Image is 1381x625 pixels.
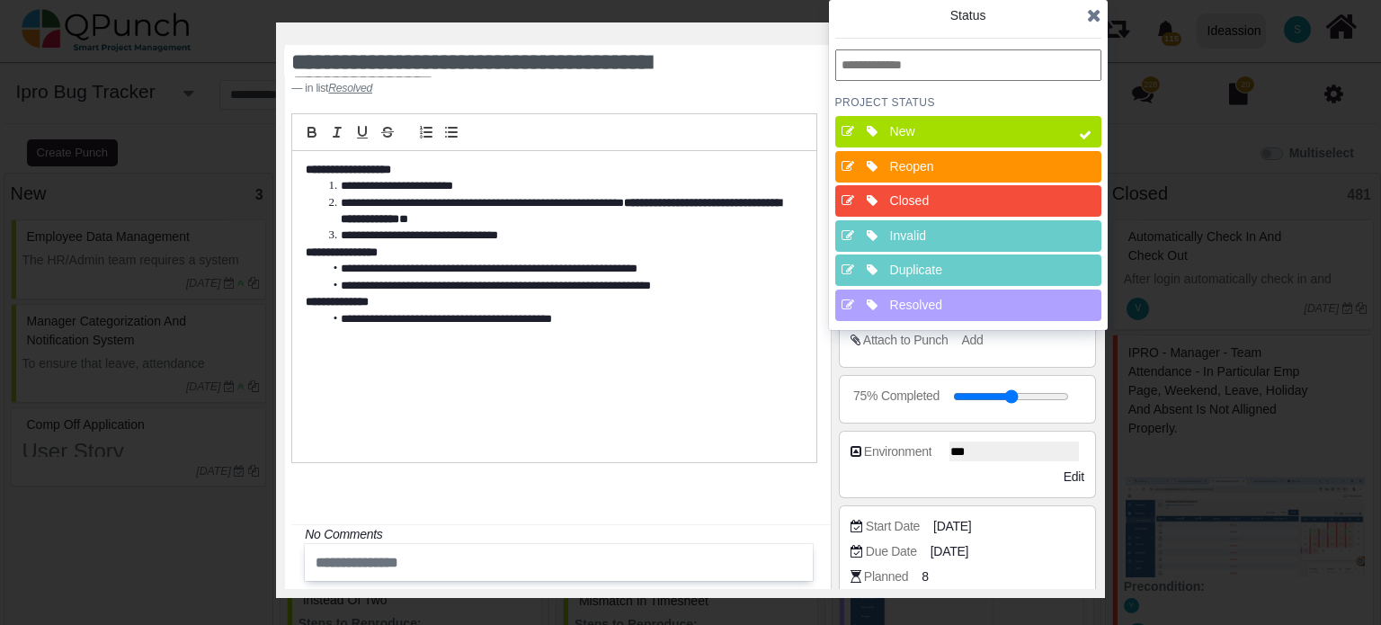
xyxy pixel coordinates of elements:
div: Closed [890,192,1057,210]
h4: PROJECT Status [835,95,1101,110]
div: Due Date [866,542,917,561]
div: Planned [864,567,908,586]
cite: Source Title [328,82,372,94]
div: Start Date [866,517,920,536]
span: Status [950,8,986,22]
div: Reopen [890,157,1057,176]
div: Attach to Punch [863,331,949,350]
span: Edit [1064,469,1084,484]
footer: in list [291,80,725,96]
span: [DATE] [933,517,971,536]
span: Add [961,333,983,347]
span: 8 [922,567,929,586]
span: [DATE] [931,542,968,561]
div: New [890,122,1057,141]
div: 75% Completed [853,387,940,406]
div: Environment [864,442,932,461]
div: Resolved [890,296,1057,315]
div: Duplicate [890,261,1057,280]
div: Invalid [890,227,1057,246]
i: No Comments [305,527,382,541]
u: Resolved [328,82,372,94]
